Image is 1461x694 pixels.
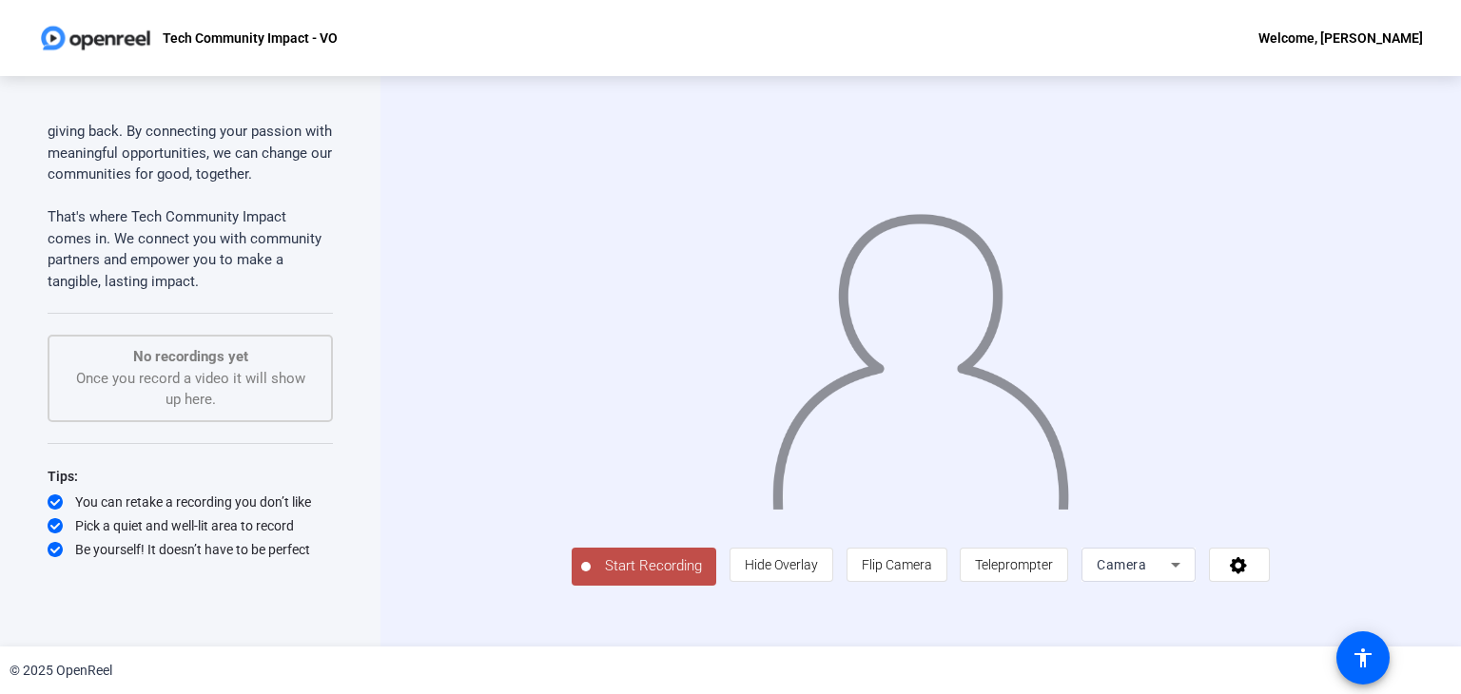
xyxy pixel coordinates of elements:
div: You can retake a recording you don’t like [48,492,333,511]
div: Once you record a video it will show up here. [68,346,312,411]
div: Tips: [48,465,333,488]
span: Teleprompter [975,557,1053,572]
mat-icon: accessibility [1352,646,1374,669]
p: That's where Tech Community Impact comes in. We connect you with community partners and empower y... [48,206,333,292]
img: overlay [769,196,1071,510]
div: Pick a quiet and well-lit area to record [48,516,333,535]
p: No recordings yet [68,346,312,368]
button: Flip Camera [847,548,947,582]
div: Welcome, [PERSON_NAME] [1258,27,1423,49]
div: © 2025 OpenReel [10,661,112,681]
button: Hide Overlay [730,548,833,582]
p: Tech Community Impact - VO [163,27,338,49]
button: Start Recording [572,548,716,586]
span: Camera [1097,557,1146,572]
span: Hide Overlay [745,557,818,572]
span: Start Recording [591,555,716,577]
p: Imagine the collective power of over 16,000 tech associates who are passionate about giving back.... [48,78,333,185]
span: Flip Camera [862,557,932,572]
button: Teleprompter [960,548,1068,582]
img: OpenReel logo [38,19,153,57]
div: Be yourself! It doesn’t have to be perfect [48,540,333,559]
